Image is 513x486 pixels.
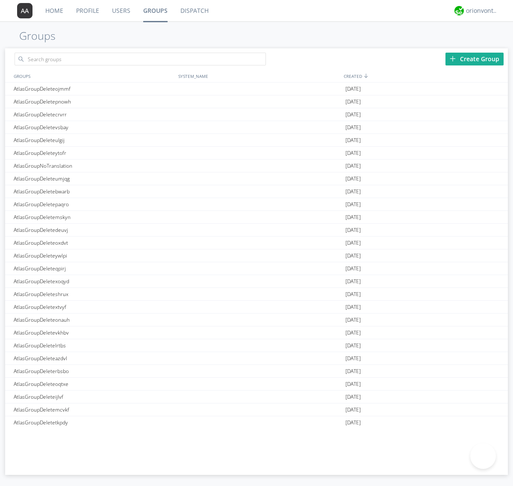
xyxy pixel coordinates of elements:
div: Create Group [445,53,504,65]
span: [DATE] [345,147,361,160]
div: AtlasGroupDeletextvyf [12,301,176,313]
span: [DATE] [345,198,361,211]
span: [DATE] [345,352,361,365]
div: CREATED [342,70,508,82]
div: AtlasGroupDeleteytofr [12,147,176,159]
a: AtlasGroupDeletextvyf[DATE] [5,301,508,314]
div: GROUPS [12,70,174,82]
a: AtlasGroupDeletelrtbs[DATE] [5,339,508,352]
a: AtlasGroupDeleteojmmf[DATE] [5,83,508,95]
div: AtlasGroupDeletepnowh [12,95,176,108]
a: AtlasGroupDeletemskyn[DATE] [5,211,508,224]
div: AtlasGroupDeleteoqtxe [12,378,176,390]
span: [DATE] [345,339,361,352]
a: AtlasGroupDeletepnowh[DATE] [5,95,508,108]
a: AtlasGroupDeleteqpirj[DATE] [5,262,508,275]
a: AtlasGroupDeleteulgij[DATE] [5,134,508,147]
a: AtlasGroupDeletexoqyd[DATE] [5,275,508,288]
div: AtlasGroupDeletelrtbs [12,339,176,352]
div: AtlasGroupDeleteoxdvt [12,237,176,249]
span: [DATE] [345,275,361,288]
a: AtlasGroupDeletebwarb[DATE] [5,185,508,198]
a: AtlasGroupDeleteoqtxe[DATE] [5,378,508,391]
span: [DATE] [345,224,361,237]
a: AtlasGroupDeleteumjqg[DATE] [5,172,508,185]
div: AtlasGroupDeletexoqyd [12,275,176,287]
span: [DATE] [345,134,361,147]
a: AtlasGroupDeleteytofr[DATE] [5,147,508,160]
a: AtlasGroupDeletemcvkf[DATE] [5,403,508,416]
a: AtlasGroupDeletevkhbv[DATE] [5,326,508,339]
div: AtlasGroupDeleterbsbo [12,365,176,377]
input: Search groups [15,53,266,65]
span: [DATE] [345,416,361,429]
span: [DATE] [345,237,361,249]
div: AtlasGroupDeletemcvkf [12,403,176,416]
div: AtlasGroupDeleteonauh [12,314,176,326]
div: AtlasGroupDeleteojmmf [12,83,176,95]
div: orionvontas+atlas+automation+org2 [466,6,498,15]
span: [DATE] [345,314,361,326]
div: AtlasGroupDeletetkpdy [12,416,176,429]
div: SYSTEM_NAME [176,70,342,82]
img: 373638.png [17,3,32,18]
a: AtlasGroupDeleteijlvf[DATE] [5,391,508,403]
span: [DATE] [345,365,361,378]
a: AtlasGroupDeleteshrux[DATE] [5,288,508,301]
span: [DATE] [345,121,361,134]
div: AtlasGroupDeletemskyn [12,211,176,223]
span: [DATE] [345,185,361,198]
div: AtlasGroupDeleteumjqg [12,172,176,185]
a: AtlasGroupDeletetkpdy[DATE] [5,416,508,429]
div: AtlasGroupDeletepaqro [12,198,176,210]
div: AtlasGroupDeletebwarb [12,185,176,198]
div: AtlasGroupDeletecrvrr [12,108,176,121]
div: AtlasGroupNoTranslation [12,160,176,172]
span: [DATE] [345,326,361,339]
iframe: Toggle Customer Support [470,443,496,469]
span: [DATE] [345,108,361,121]
a: AtlasGroupDeleteazdvl[DATE] [5,352,508,365]
div: AtlasGroupDeleteazdvl [12,352,176,364]
div: AtlasGroupDeletedeuvj [12,224,176,236]
span: [DATE] [345,403,361,416]
a: AtlasGroupDeleteoxdvt[DATE] [5,237,508,249]
span: [DATE] [345,160,361,172]
span: [DATE] [345,262,361,275]
span: [DATE] [345,95,361,108]
div: AtlasGroupDeleteijlvf [12,391,176,403]
a: AtlasGroupDeletevsbay[DATE] [5,121,508,134]
div: AtlasGroupDeletevkhbv [12,326,176,339]
div: AtlasGroupDeleteywlpi [12,249,176,262]
a: AtlasGroupDeleteywlpi[DATE] [5,249,508,262]
span: [DATE] [345,378,361,391]
span: [DATE] [345,211,361,224]
span: [DATE] [345,391,361,403]
img: 29d36aed6fa347d5a1537e7736e6aa13 [454,6,464,15]
a: AtlasGroupDeletecrvrr[DATE] [5,108,508,121]
a: AtlasGroupDeletedeuvj[DATE] [5,224,508,237]
a: AtlasGroupDeleteonauh[DATE] [5,314,508,326]
img: plus.svg [450,56,456,62]
a: AtlasGroupNoTranslation[DATE] [5,160,508,172]
a: AtlasGroupDeletepaqro[DATE] [5,198,508,211]
div: AtlasGroupDeleteulgij [12,134,176,146]
span: [DATE] [345,301,361,314]
span: [DATE] [345,172,361,185]
span: [DATE] [345,249,361,262]
div: AtlasGroupDeletevsbay [12,121,176,133]
span: [DATE] [345,288,361,301]
span: [DATE] [345,83,361,95]
a: AtlasGroupDeleterbsbo[DATE] [5,365,508,378]
div: AtlasGroupDeleteshrux [12,288,176,300]
div: AtlasGroupDeleteqpirj [12,262,176,275]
